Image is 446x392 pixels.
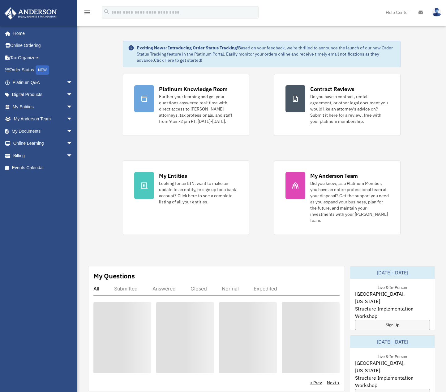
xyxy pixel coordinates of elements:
a: Order StatusNEW [4,64,82,77]
img: User Pic [432,8,441,17]
a: < Prev [310,380,322,386]
span: [GEOGRAPHIC_DATA], [US_STATE] [355,359,430,374]
div: Expedited [254,286,277,292]
div: Normal [222,286,239,292]
div: Live & In-Person [373,353,412,359]
a: Online Learningarrow_drop_down [4,137,82,150]
a: Home [4,27,79,40]
div: Do you have a contract, rental agreement, or other legal document you would like an attorney's ad... [310,94,389,124]
i: menu [84,9,91,16]
div: NEW [36,65,49,75]
a: Platinum Knowledge Room Further your learning and get your questions answered real-time with dire... [123,74,249,136]
a: menu [84,11,91,16]
a: My Anderson Team Did you know, as a Platinum Member, you have an entire professional team at your... [274,161,401,235]
div: Answered [152,286,176,292]
span: arrow_drop_down [66,125,79,138]
img: Anderson Advisors Platinum Portal [3,7,59,19]
span: arrow_drop_down [66,149,79,162]
a: My Entitiesarrow_drop_down [4,101,82,113]
div: Did you know, as a Platinum Member, you have an entire professional team at your disposal? Get th... [310,180,389,223]
div: Contract Reviews [310,85,354,93]
div: Submitted [114,286,138,292]
div: Live & In-Person [373,284,412,290]
strong: Exciting News: Introducing Order Status Tracking! [137,45,238,51]
div: My Anderson Team [310,172,358,180]
a: Sign Up [355,320,430,330]
a: Tax Organizers [4,52,82,64]
a: My Entities Looking for an EIN, want to make an update to an entity, or sign up for a bank accoun... [123,161,249,235]
a: My Anderson Teamarrow_drop_down [4,113,82,125]
span: arrow_drop_down [66,76,79,89]
a: Billingarrow_drop_down [4,149,82,162]
span: arrow_drop_down [66,137,79,150]
div: All [93,286,99,292]
a: Digital Productsarrow_drop_down [4,89,82,101]
div: Based on your feedback, we're thrilled to announce the launch of our new Order Status Tracking fe... [137,45,395,63]
div: Closed [191,286,207,292]
a: Next > [327,380,340,386]
div: [DATE]-[DATE] [350,336,435,348]
a: Platinum Q&Aarrow_drop_down [4,76,82,89]
div: My Entities [159,172,187,180]
i: search [103,8,110,15]
span: arrow_drop_down [66,89,79,101]
a: Events Calendar [4,162,82,174]
a: Contract Reviews Do you have a contract, rental agreement, or other legal document you would like... [274,74,401,136]
div: [DATE]-[DATE] [350,266,435,279]
div: Further your learning and get your questions answered real-time with direct access to [PERSON_NAM... [159,94,238,124]
span: [GEOGRAPHIC_DATA], [US_STATE] [355,290,430,305]
a: My Documentsarrow_drop_down [4,125,82,137]
span: arrow_drop_down [66,101,79,113]
div: Looking for an EIN, want to make an update to an entity, or sign up for a bank account? Click her... [159,180,238,205]
a: Click Here to get started! [154,57,202,63]
div: Platinum Knowledge Room [159,85,228,93]
span: arrow_drop_down [66,113,79,126]
span: Structure Implementation Workshop [355,305,430,320]
span: Structure Implementation Workshop [355,374,430,389]
a: Online Ordering [4,40,82,52]
div: My Questions [93,271,135,281]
